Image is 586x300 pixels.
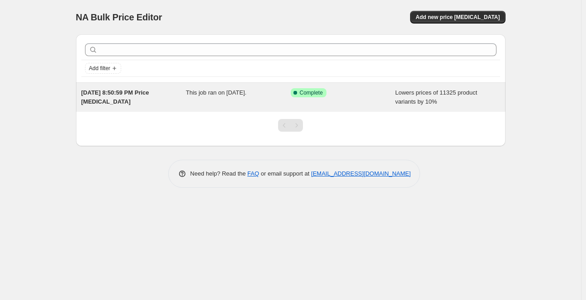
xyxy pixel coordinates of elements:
span: Complete [300,89,323,96]
span: Need help? Read the [190,170,248,177]
a: [EMAIL_ADDRESS][DOMAIN_NAME] [311,170,411,177]
span: NA Bulk Price Editor [76,12,162,22]
span: [DATE] 8:50:59 PM Price [MEDICAL_DATA] [81,89,149,105]
span: This job ran on [DATE]. [186,89,246,96]
button: Add filter [85,63,121,74]
button: Add new price [MEDICAL_DATA] [410,11,505,24]
span: Add filter [89,65,110,72]
nav: Pagination [278,119,303,132]
span: Lowers prices of 11325 product variants by 10% [395,89,477,105]
span: or email support at [259,170,311,177]
span: Add new price [MEDICAL_DATA] [416,14,500,21]
a: FAQ [247,170,259,177]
